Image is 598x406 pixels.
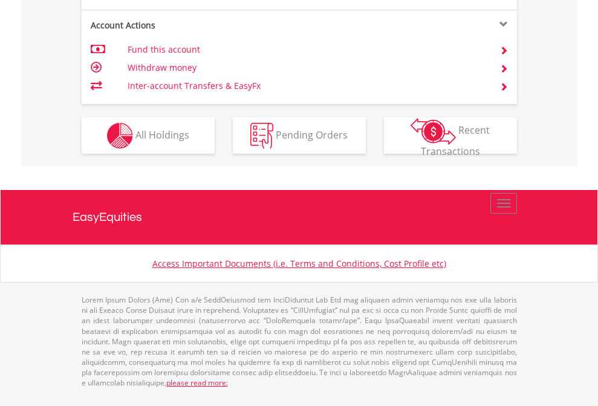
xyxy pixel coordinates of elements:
[166,378,228,388] a: please read more:
[384,117,517,154] button: Recent Transactions
[250,123,273,149] img: pending_instructions-wht.png
[233,117,366,154] button: Pending Orders
[128,77,485,95] td: Inter-account Transfers & EasyFx
[411,118,456,145] img: transactions-zar-wht.png
[128,59,485,77] td: Withdraw money
[82,117,215,154] button: All Holdings
[135,128,189,141] span: All Holdings
[107,123,133,149] img: holdings-wht.png
[276,128,348,141] span: Pending Orders
[152,258,446,269] a: Access Important Documents (i.e. Terms and Conditions, Cost Profile etc)
[128,41,485,59] td: Fund this account
[82,295,517,388] p: Lorem Ipsum Dolors (Ame) Con a/e SeddOeiusmod tem InciDiduntut Lab Etd mag aliquaen admin veniamq...
[82,19,299,31] div: Account Actions
[73,190,526,244] a: EasyEquities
